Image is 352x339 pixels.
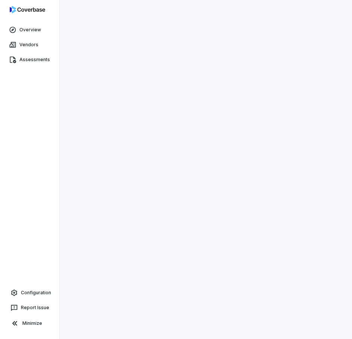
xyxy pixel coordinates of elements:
[3,301,56,314] button: Report Issue
[19,42,38,48] span: Vendors
[21,290,51,296] span: Configuration
[1,53,58,66] a: Assessments
[1,23,58,37] a: Overview
[19,27,41,33] span: Overview
[10,6,45,13] img: logo-D7KZi-bG.svg
[19,57,50,63] span: Assessments
[22,320,42,326] span: Minimize
[3,286,56,299] a: Configuration
[1,38,58,51] a: Vendors
[21,305,49,311] span: Report Issue
[3,316,56,331] button: Minimize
